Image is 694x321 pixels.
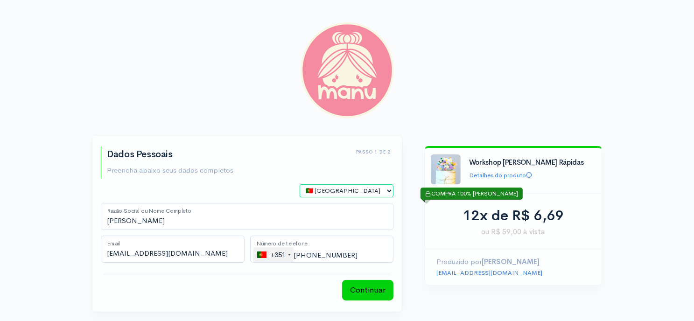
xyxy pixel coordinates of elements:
div: 12x de R$ 6,69 [436,205,590,226]
a: [EMAIL_ADDRESS][DOMAIN_NAME] [436,269,542,277]
p: Preencha abaixo seus dados completos [107,165,233,176]
h4: Workshop [PERSON_NAME] Rápidas [469,159,593,167]
input: Nome Completo [101,203,393,230]
div: COMPRA 100% [PERSON_NAME] [421,188,523,200]
a: Detalhes do produto [469,171,532,179]
img: Manu Severo Cursos [301,22,394,118]
input: Email [101,236,245,263]
span: ou R$ 59,00 à vista [436,226,590,237]
img: Bolo%20Flores%20Cortado%20PEQ.jpg [431,154,461,184]
h6: Passo 1 de 2 [356,149,391,154]
p: Produzido por [436,257,590,267]
div: +351 [257,247,294,262]
h2: Dados Pessoais [107,149,233,160]
strong: [PERSON_NAME] [482,257,540,266]
div: Portugal: +351 [253,247,294,262]
button: Continuar [342,280,393,300]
